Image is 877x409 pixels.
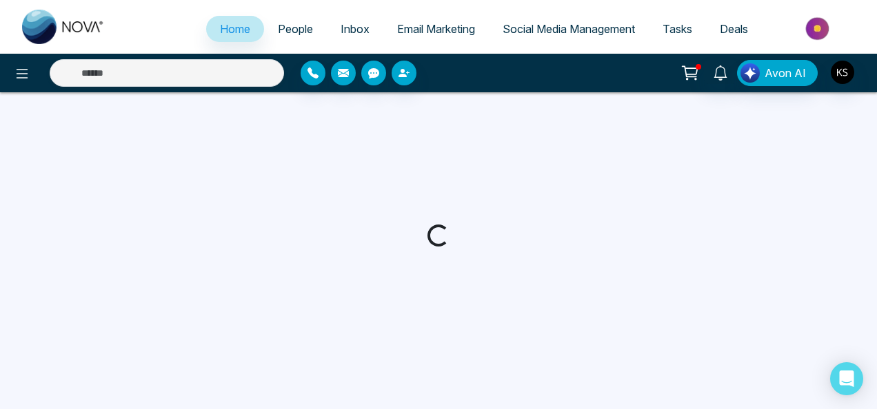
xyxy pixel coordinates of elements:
span: Social Media Management [503,22,635,36]
img: Lead Flow [740,63,760,83]
a: Tasks [649,16,706,42]
img: Nova CRM Logo [22,10,105,44]
span: People [278,22,313,36]
a: People [264,16,327,42]
img: User Avatar [831,61,854,84]
span: Inbox [341,22,370,36]
span: Deals [720,22,748,36]
span: Tasks [663,22,692,36]
span: Home [220,22,250,36]
a: Social Media Management [489,16,649,42]
a: Inbox [327,16,383,42]
span: Email Marketing [397,22,475,36]
a: Deals [706,16,762,42]
div: Open Intercom Messenger [830,362,863,395]
a: Email Marketing [383,16,489,42]
span: Avon AI [765,65,806,81]
a: Home [206,16,264,42]
button: Avon AI [737,60,818,86]
img: Market-place.gif [769,13,869,44]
